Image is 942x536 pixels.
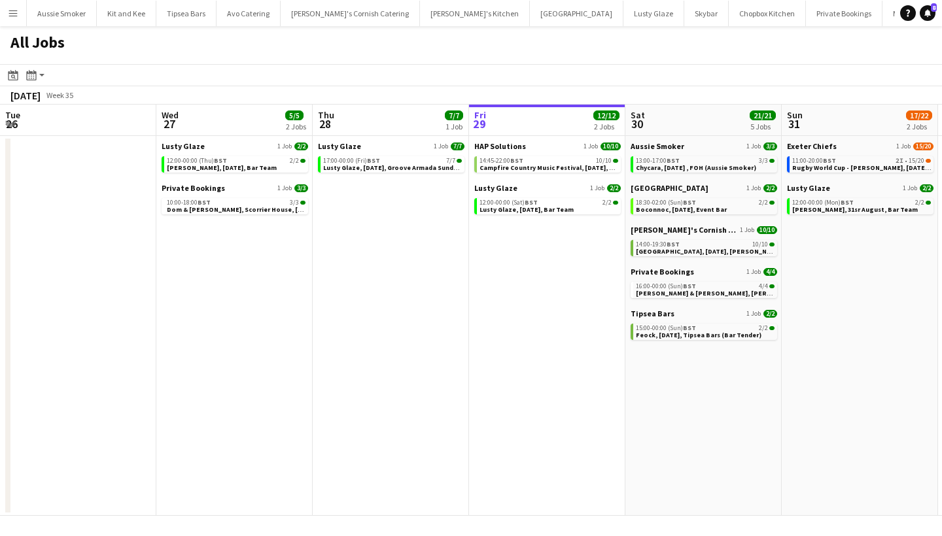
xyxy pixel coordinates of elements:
[746,184,761,192] span: 1 Job
[823,156,836,165] span: BST
[474,183,621,193] a: Lusty Glaze1 Job2/2
[590,184,604,192] span: 1 Job
[631,109,645,121] span: Sat
[480,198,618,213] a: 12:00-00:00 (Sat)BST2/2Lusty Glaze, [DATE], Bar Team
[636,158,680,164] span: 13:00-17:00
[915,199,924,206] span: 2/2
[434,142,448,150] span: 1 Job
[787,183,830,193] span: Lusty Glaze
[43,90,76,100] span: Week 35
[787,183,933,193] a: Lusty Glaze1 Job2/2
[903,184,917,192] span: 1 Job
[931,3,937,12] span: 8
[759,158,768,164] span: 3/3
[318,141,464,175] div: Lusty Glaze1 Job7/717:00-00:00 (Fri)BST7/7Lusty Glaze, [DATE], Groove Armada Sundowner Gig
[480,158,523,164] span: 14:45-22:00
[446,158,455,164] span: 7/7
[445,110,463,120] span: 7/7
[909,158,924,164] span: 15/20
[787,183,933,217] div: Lusty Glaze1 Job2/212:00-00:00 (Mon)BST2/2[PERSON_NAME], 31sr August, Bar Team
[286,122,306,131] div: 2 Jobs
[683,198,696,207] span: BST
[300,159,305,163] span: 2/2
[763,142,777,150] span: 3/3
[769,284,775,288] span: 4/4
[896,158,903,164] span: 2I
[636,324,775,339] a: 15:00-00:00 (Sun)BST2/2Feock, [DATE], Tipsea Bars (Bar Tender)
[763,310,777,318] span: 2/2
[926,159,931,163] span: 15/20
[636,289,890,297] span: Ella & Nick, Porth en Alls, 30th August
[480,205,574,214] span: Lusty Glaze, 29th August, Bar Team
[631,183,777,193] a: [GEOGRAPHIC_DATA]1 Job2/2
[787,109,803,121] span: Sun
[785,116,803,131] span: 31
[472,116,486,131] span: 29
[474,183,517,193] span: Lusty Glaze
[787,141,837,151] span: Exeter Chiefs
[759,199,768,206] span: 2/2
[97,1,156,26] button: Kit and Kee
[763,268,777,276] span: 4/4
[683,282,696,290] span: BST
[631,267,777,309] div: Private Bookings1 Job4/416:00-00:00 (Sun)BST4/4[PERSON_NAME] & [PERSON_NAME], [PERSON_NAME] en [P...
[636,199,696,206] span: 18:30-02:00 (Sun)
[323,156,462,171] a: 17:00-00:00 (Fri)BST7/7Lusty Glaze, [DATE], Groove Armada Sundowner Gig
[750,110,776,120] span: 21/21
[729,1,806,26] button: Chopbox Kitchen
[607,184,621,192] span: 2/2
[10,89,41,102] div: [DATE]
[294,184,308,192] span: 3/3
[636,282,775,297] a: 16:00-00:00 (Sun)BST4/4[PERSON_NAME] & [PERSON_NAME], [PERSON_NAME] en [PERSON_NAME], [DATE]
[316,116,334,131] span: 28
[318,109,334,121] span: Thu
[631,309,777,343] div: Tipsea Bars1 Job2/215:00-00:00 (Sun)BST2/2Feock, [DATE], Tipsea Bars (Bar Tender)
[746,268,761,276] span: 1 Job
[367,156,380,165] span: BST
[318,141,464,151] a: Lusty Glaze1 Job7/7
[636,156,775,171] a: 13:00-17:00BST3/3Chycara, [DATE] , FOH (Aussie Smoker)
[636,163,756,172] span: Chycara, 30th August , FOH (Aussie Smoker)
[5,109,20,121] span: Tue
[746,142,761,150] span: 1 Job
[684,1,729,26] button: Skybar
[636,205,727,214] span: Boconnoc, 30th August, Event Bar
[629,116,645,131] span: 30
[530,1,623,26] button: [GEOGRAPHIC_DATA]
[913,142,933,150] span: 15/20
[323,158,380,164] span: 17:00-00:00 (Fri)
[294,142,308,150] span: 2/2
[480,156,618,171] a: 14:45-22:00BST10/10Campfire Country Music Festival, [DATE], Bar (HAP)
[480,163,640,172] span: Campfire Country Music Festival, 29th August, Bar (HAP)
[290,199,299,206] span: 3/3
[420,1,530,26] button: [PERSON_NAME]'s Kitchen
[601,142,621,150] span: 10/10
[667,156,680,165] span: BST
[792,205,918,214] span: Lusty Glaze, 31sr August, Bar Team
[667,240,680,248] span: BST
[769,159,775,163] span: 3/3
[907,122,932,131] div: 2 Jobs
[3,116,20,131] span: 26
[451,142,464,150] span: 7/7
[787,141,933,183] div: Exeter Chiefs1 Job15/2011:00-20:00BST2I•15/20Rugby World Cup - [PERSON_NAME], [DATE], Match Day Bar
[631,141,684,151] span: Aussie Smoker
[318,141,361,151] span: Lusty Glaze
[167,199,211,206] span: 10:00-18:00
[763,184,777,192] span: 2/2
[636,240,775,255] a: 14:00-19:30BST10/10[GEOGRAPHIC_DATA], [DATE], [PERSON_NAME]'s Catering
[162,141,205,151] span: Lusty Glaze
[636,325,696,331] span: 15:00-00:00 (Sun)
[613,159,618,163] span: 10/10
[162,183,225,193] span: Private Bookings
[613,201,618,205] span: 2/2
[920,5,935,21] a: 8
[806,1,882,26] button: Private Bookings
[584,142,598,150] span: 1 Job
[474,109,486,121] span: Fri
[631,225,737,235] span: Kerra's Cornish Catering
[631,309,674,318] span: Tipsea Bars
[636,198,775,213] a: 18:30-02:00 (Sun)BST2/2Boconnoc, [DATE], Event Bar
[752,241,768,248] span: 10/10
[277,184,292,192] span: 1 Job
